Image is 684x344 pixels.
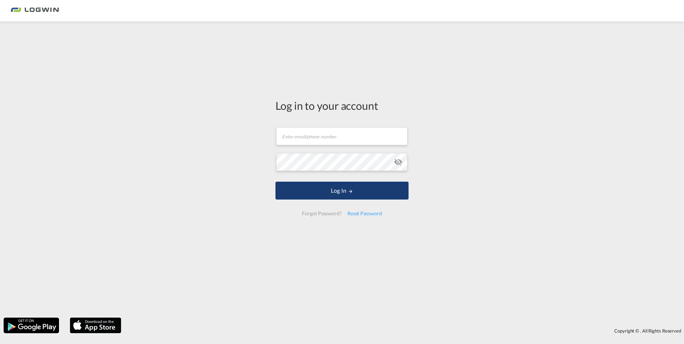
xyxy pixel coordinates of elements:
img: apple.png [69,317,122,334]
div: Copyright © . All Rights Reserved [125,325,684,337]
img: bc73a0e0d8c111efacd525e4c8ad7d32.png [11,3,59,19]
div: Log in to your account [275,98,409,113]
button: LOGIN [275,182,409,200]
input: Enter email/phone number [276,127,407,145]
md-icon: icon-eye-off [394,158,402,166]
div: Reset Password [345,207,385,220]
div: Forgot Password? [299,207,344,220]
img: google.png [3,317,60,334]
